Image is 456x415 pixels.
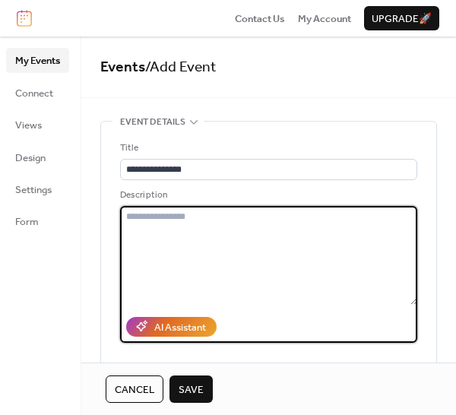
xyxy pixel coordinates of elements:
a: Views [6,112,69,137]
span: My Account [298,11,351,27]
span: Settings [15,182,52,198]
div: AI Assistant [154,320,206,335]
span: Views [15,118,42,133]
button: Cancel [106,375,163,403]
img: logo [17,10,32,27]
button: Upgrade🚀 [364,6,439,30]
span: Connect [15,86,53,101]
button: AI Assistant [126,317,217,337]
a: Events [100,53,145,81]
span: Contact Us [235,11,285,27]
a: My Account [298,11,351,26]
a: Form [6,209,69,233]
span: Form [15,214,39,230]
div: Location [120,361,414,376]
a: Settings [6,177,69,201]
a: My Events [6,48,69,72]
a: Connect [6,81,69,105]
span: My Events [15,53,60,68]
a: Design [6,145,69,169]
div: Title [120,141,414,156]
span: Design [15,150,46,166]
span: Upgrade 🚀 [372,11,432,27]
div: Description [120,188,414,203]
a: Contact Us [235,11,285,26]
span: Cancel [115,382,154,398]
span: / Add Event [145,53,217,81]
span: Save [179,382,204,398]
span: Event details [120,115,185,130]
button: Save [169,375,213,403]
